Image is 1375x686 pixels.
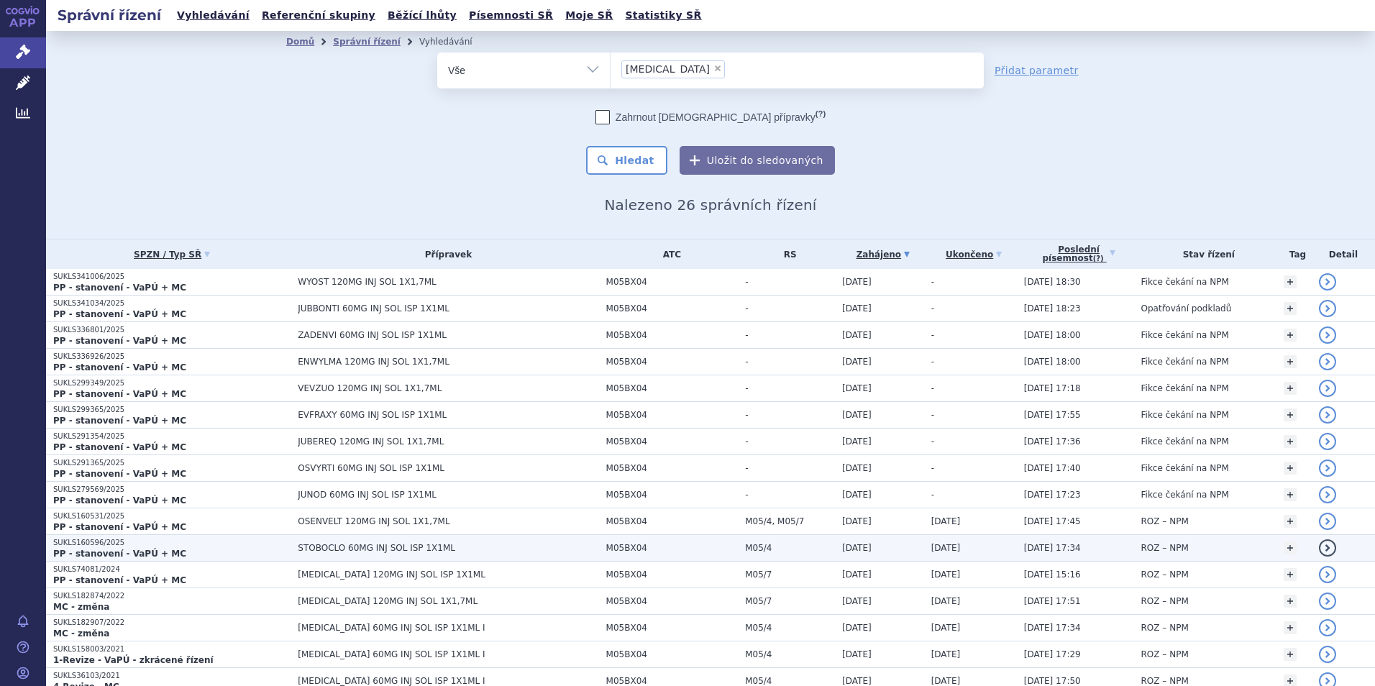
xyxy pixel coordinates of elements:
th: ATC [599,239,739,269]
li: Vyhledávání [419,31,491,52]
th: Detail [1312,239,1375,269]
a: Přidat parametr [995,63,1079,78]
strong: PP - stanovení - VaPÚ + MC [53,389,186,399]
span: M05/7 [745,570,835,580]
span: [DATE] 17:23 [1024,490,1081,500]
strong: PP - stanovení - VaPÚ + MC [53,336,186,346]
span: [DATE] [842,623,872,633]
a: Poslednípísemnost(?) [1024,239,1134,269]
p: SUKLS182874/2022 [53,591,291,601]
a: + [1284,275,1297,288]
a: detail [1319,326,1336,344]
th: RS [738,239,835,269]
span: [DATE] 17:34 [1024,543,1081,553]
a: detail [1319,300,1336,317]
span: Fikce čekání na NPM [1141,357,1229,367]
span: [DATE] [842,277,872,287]
a: Běžící lhůty [383,6,461,25]
span: [DATE] [842,463,872,473]
a: detail [1319,273,1336,291]
strong: PP - stanovení - VaPÚ + MC [53,416,186,426]
a: detail [1319,539,1336,557]
a: Domů [286,37,314,47]
span: ROZ – NPM [1141,596,1189,606]
p: SUKLS158003/2021 [53,644,291,654]
span: [DATE] [842,383,872,393]
span: [DATE] 17:40 [1024,463,1081,473]
strong: PP - stanovení - VaPÚ + MC [53,442,186,452]
span: - [931,490,934,500]
span: [DATE] [842,596,872,606]
span: [DATE] [842,330,872,340]
span: M05BX04 [606,463,739,473]
a: detail [1319,566,1336,583]
button: Hledat [586,146,667,175]
strong: PP - stanovení - VaPÚ + MC [53,362,186,372]
span: M05/4 [745,649,835,659]
p: SUKLS299365/2025 [53,405,291,415]
span: - [931,303,934,314]
span: M05BX04 [606,596,739,606]
strong: PP - stanovení - VaPÚ + MC [53,309,186,319]
span: - [931,436,934,447]
a: detail [1319,353,1336,370]
span: - [745,436,835,447]
span: - [745,303,835,314]
span: EVFRAXY 60MG INJ SOL ISP 1X1ML [298,410,598,420]
span: [DATE] [842,490,872,500]
span: [MEDICAL_DATA] 60MG INJ SOL ISP 1X1ML I [298,623,598,633]
span: [DATE] [931,623,961,633]
a: + [1284,541,1297,554]
span: Fikce čekání na NPM [1141,490,1229,500]
span: ROZ – NPM [1141,543,1189,553]
span: [DATE] 15:16 [1024,570,1081,580]
p: SUKLS160531/2025 [53,511,291,521]
span: M05BX04 [606,357,739,367]
a: Vyhledávání [173,6,254,25]
span: Fikce čekání na NPM [1141,277,1229,287]
span: M05BX04 [606,436,739,447]
span: [DATE] [931,596,961,606]
span: - [745,490,835,500]
span: [MEDICAL_DATA] 60MG INJ SOL ISP 1X1ML I [298,676,598,686]
span: WYOST 120MG INJ SOL 1X1,7ML [298,277,598,287]
span: Fikce čekání na NPM [1141,463,1229,473]
span: M05BX04 [606,303,739,314]
span: Nalezeno 26 správních řízení [604,196,816,214]
span: ENWYLMA 120MG INJ SOL 1X1,7ML [298,357,598,367]
strong: 1-Revize - VaPÚ - zkrácené řízení [53,655,214,665]
span: - [931,277,934,287]
strong: MC - změna [53,602,109,612]
span: [DATE] [842,436,872,447]
span: [DATE] 17:18 [1024,383,1081,393]
span: ZADENVI 60MG INJ SOL ISP 1X1ML [298,330,598,340]
span: - [745,357,835,367]
a: Správní řízení [333,37,401,47]
p: SUKLS341006/2025 [53,272,291,282]
a: + [1284,515,1297,528]
th: Tag [1276,239,1312,269]
span: Fikce čekání na NPM [1141,330,1229,340]
span: - [931,357,934,367]
a: + [1284,355,1297,368]
a: + [1284,621,1297,634]
a: + [1284,408,1297,421]
h2: Správní řízení [46,5,173,25]
p: SUKLS299349/2025 [53,378,291,388]
a: + [1284,595,1297,608]
a: Statistiky SŘ [621,6,705,25]
span: M05BX04 [606,623,739,633]
span: - [931,330,934,340]
a: + [1284,382,1297,395]
p: SUKLS160596/2025 [53,538,291,548]
span: [MEDICAL_DATA] 60MG INJ SOL ISP 1X1ML I [298,649,598,659]
abbr: (?) [1093,255,1104,263]
a: detail [1319,593,1336,610]
span: M05BX04 [606,330,739,340]
span: [DATE] [842,516,872,526]
a: + [1284,648,1297,661]
a: Písemnosti SŘ [465,6,557,25]
span: STOBOCLO 60MG INJ SOL ISP 1X1ML [298,543,598,553]
span: [DATE] [931,516,961,526]
span: [DATE] 17:45 [1024,516,1081,526]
